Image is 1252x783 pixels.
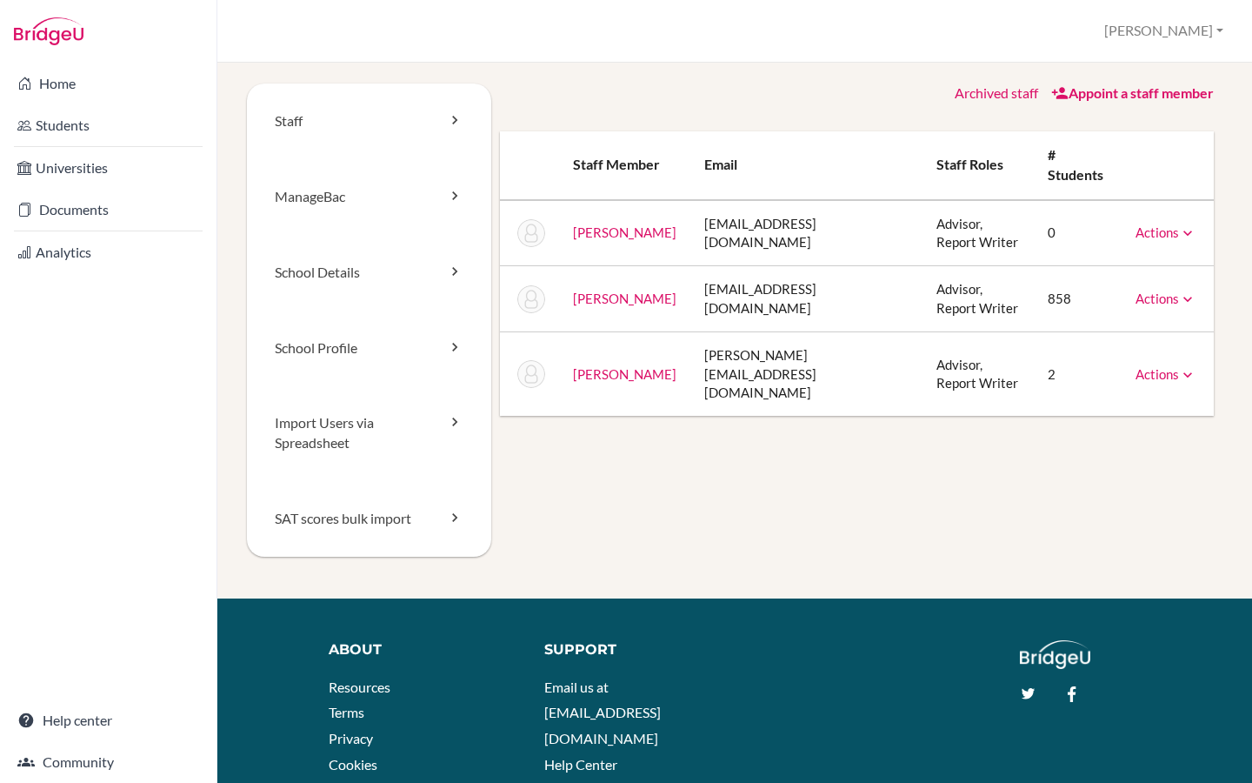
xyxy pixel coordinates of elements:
[247,311,491,386] a: School Profile
[247,235,491,311] a: School Details
[247,385,491,481] a: Import Users via Spreadsheet
[247,481,491,557] a: SAT scores bulk import
[3,192,213,227] a: Documents
[1135,224,1196,240] a: Actions
[1034,332,1122,417] td: 2
[3,745,213,780] a: Community
[573,291,676,306] a: [PERSON_NAME]
[14,17,83,45] img: Bridge-U
[544,756,617,773] a: Help Center
[573,366,676,382] a: [PERSON_NAME]
[922,332,1034,417] td: Advisor, Report Writer
[1051,84,1214,101] a: Appoint a staff member
[1020,640,1090,669] img: logo_white@2x-f4f0deed5e89b7ecb1c2cc34c3e3d731f90f0f143d5ea2071677605dd97b5244.png
[544,679,661,746] a: Email us at [EMAIL_ADDRESS][DOMAIN_NAME]
[517,219,545,247] img: Nausheen Arif
[329,756,377,773] a: Cookies
[690,332,923,417] td: [PERSON_NAME][EMAIL_ADDRESS][DOMAIN_NAME]
[1096,15,1231,47] button: [PERSON_NAME]
[1034,200,1122,266] td: 0
[1034,131,1122,200] th: # students
[955,84,1038,101] a: Archived staff
[544,640,722,660] div: Support
[1034,266,1122,332] td: 858
[690,131,923,200] th: Email
[3,108,213,143] a: Students
[690,200,923,266] td: [EMAIL_ADDRESS][DOMAIN_NAME]
[247,84,491,159] a: Staff
[922,266,1034,332] td: Advisor, Report Writer
[1135,291,1196,306] a: Actions
[1135,366,1196,382] a: Actions
[517,360,545,388] img: Cynthia Tsepe
[3,703,213,738] a: Help center
[3,235,213,270] a: Analytics
[329,704,364,720] a: Terms
[573,224,676,240] a: [PERSON_NAME]
[247,159,491,235] a: ManageBac
[3,151,213,185] a: Universities
[922,200,1034,266] td: Advisor, Report Writer
[559,131,690,200] th: Staff member
[329,679,390,695] a: Resources
[517,285,545,313] img: Tameka Burke
[3,66,213,101] a: Home
[922,131,1034,200] th: Staff roles
[690,266,923,332] td: [EMAIL_ADDRESS][DOMAIN_NAME]
[329,730,373,746] a: Privacy
[329,640,519,660] div: About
